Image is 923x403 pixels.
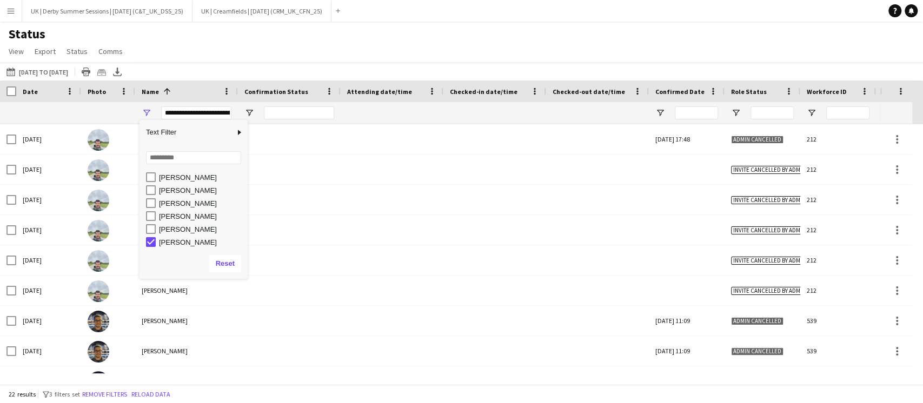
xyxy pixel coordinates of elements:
[649,306,725,335] div: [DATE] 11:09
[80,388,129,400] button: Remove filters
[142,108,151,118] button: Open Filter Menu
[49,390,80,398] span: 3 filters set
[800,245,876,275] div: 212
[800,124,876,154] div: 212
[450,88,517,96] span: Checked-in date/time
[159,238,244,246] div: [PERSON_NAME]
[649,366,725,396] div: [DATE] 11:09
[88,88,106,96] span: Photo
[140,123,235,142] span: Text Filter
[16,185,81,214] div: [DATE]
[16,366,81,396] div: [DATE]
[88,280,109,302] img: Cobie Cope
[95,65,108,78] app-action-btn: Crew files as ZIP
[88,129,109,151] img: Cobie Cope
[142,317,188,325] span: [PERSON_NAME]
[88,311,109,332] img: Cullen Holas
[731,317,783,325] span: Admin cancelled
[142,88,159,96] span: Name
[4,44,28,58] a: View
[731,88,767,96] span: Role Status
[159,199,244,207] div: [PERSON_NAME]
[807,108,816,118] button: Open Filter Menu
[142,286,188,294] span: [PERSON_NAME]
[800,215,876,245] div: 212
[731,347,783,355] span: Admin cancelled
[655,88,705,96] span: Confirmed Date
[23,88,38,96] span: Date
[347,88,412,96] span: Attending date/time
[94,44,127,58] a: Comms
[800,155,876,184] div: 212
[88,190,109,211] img: Cobie Cope
[98,46,123,56] span: Comms
[731,166,808,174] span: Invite cancelled by admin
[146,151,241,164] input: Search filter values
[649,336,725,366] div: [DATE] 11:09
[16,276,81,305] div: [DATE]
[244,108,254,118] button: Open Filter Menu
[553,88,625,96] span: Checked-out date/time
[16,155,81,184] div: [DATE]
[159,225,244,233] div: [PERSON_NAME]
[800,336,876,366] div: 539
[62,44,92,58] a: Status
[88,159,109,181] img: Cobie Cope
[244,88,308,96] span: Confirmation Status
[807,88,847,96] span: Workforce ID
[35,46,56,56] span: Export
[9,46,24,56] span: View
[731,196,808,204] span: Invite cancelled by admin
[30,44,60,58] a: Export
[159,212,244,220] div: [PERSON_NAME]
[16,306,81,335] div: [DATE]
[731,108,741,118] button: Open Filter Menu
[16,245,81,275] div: [DATE]
[800,276,876,305] div: 212
[800,306,876,335] div: 539
[675,106,718,119] input: Confirmed Date Filter Input
[111,65,124,78] app-action-btn: Export XLSX
[140,120,248,279] div: Column Filter
[88,220,109,241] img: Cobie Cope
[67,46,88,56] span: Status
[4,65,70,78] button: [DATE] to [DATE]
[731,136,783,144] span: Admin cancelled
[751,106,794,119] input: Role Status Filter Input
[649,124,725,154] div: [DATE] 17:48
[655,108,665,118] button: Open Filter Menu
[731,257,808,265] span: Invite cancelled by admin
[16,336,81,366] div: [DATE]
[159,173,244,182] div: [PERSON_NAME]
[79,65,92,78] app-action-btn: Print
[16,215,81,245] div: [DATE]
[826,106,869,119] input: Workforce ID Filter Input
[16,124,81,154] div: [DATE]
[209,255,241,272] button: Reset
[731,226,808,234] span: Invite cancelled by admin
[88,371,109,393] img: Cullen Holas
[129,388,172,400] button: Reload data
[192,1,331,22] button: UK | Creamfields | [DATE] (CRM_UK_CFN_25)
[159,186,244,194] div: [PERSON_NAME]
[731,287,808,295] span: Invite cancelled by admin
[800,185,876,214] div: 212
[22,1,192,22] button: UK | Derby Summer Sessions | [DATE] (C&T_UK_DSS_25)
[264,106,334,119] input: Confirmation Status Filter Input
[800,366,876,396] div: 539
[88,341,109,362] img: Cullen Holas
[142,347,188,355] span: [PERSON_NAME]
[88,250,109,272] img: Cobie Cope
